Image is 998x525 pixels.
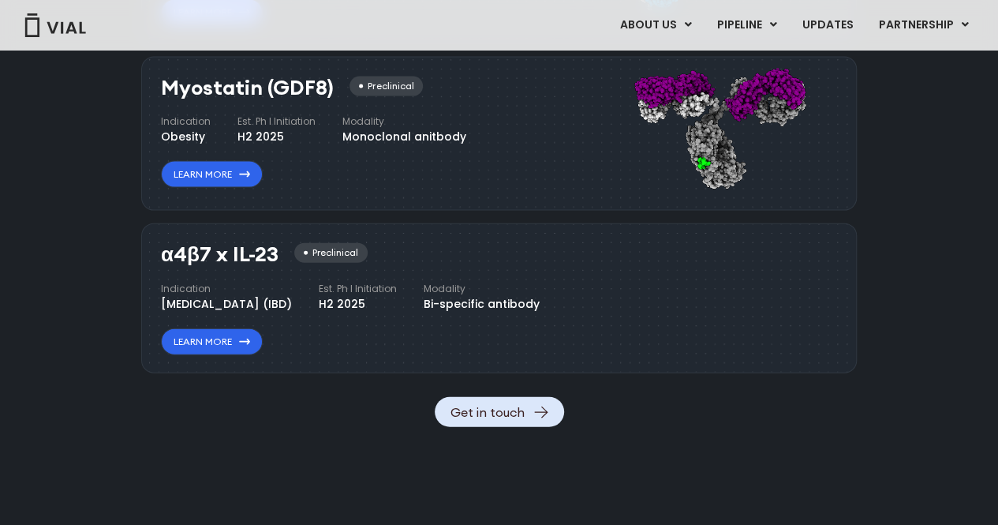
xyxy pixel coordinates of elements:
[24,13,87,37] img: Vial Logo
[319,296,397,313] div: H2 2025
[161,328,263,355] a: Learn More
[161,161,263,188] a: Learn More
[342,129,466,145] div: Monoclonal anitbody
[237,114,316,129] h4: Est. Ph I Initiation
[161,114,211,129] h4: Indication
[607,12,704,39] a: ABOUT USMenu Toggle
[342,114,466,129] h4: Modality
[237,129,316,145] div: H2 2025
[161,129,211,145] div: Obesity
[294,243,368,263] div: Preclinical
[705,12,789,39] a: PIPELINEMenu Toggle
[349,77,423,96] div: Preclinical
[161,296,292,313] div: [MEDICAL_DATA] (IBD)
[424,296,540,313] div: Bi-specific antibody
[161,77,334,99] h3: Myostatin (GDF8)
[424,282,540,296] h4: Modality
[161,282,292,296] h4: Indication
[161,243,278,266] h3: α4β7 x IL-23
[319,282,397,296] h4: Est. Ph I Initiation
[790,12,865,39] a: UPDATES
[866,12,981,39] a: PARTNERSHIPMenu Toggle
[435,397,564,427] a: Get in touch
